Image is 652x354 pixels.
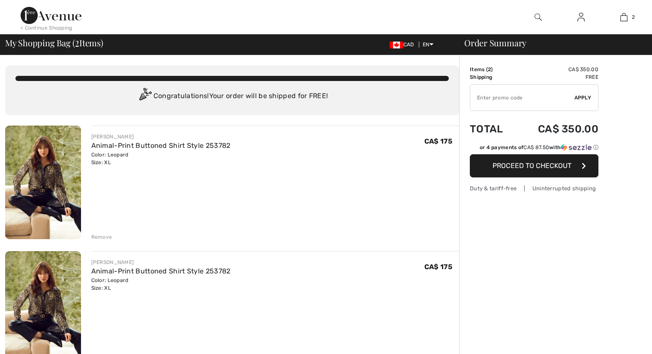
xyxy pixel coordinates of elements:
[632,13,635,21] span: 2
[470,154,598,177] button: Proceed to Checkout
[21,24,72,32] div: < Continue Shopping
[91,267,231,275] a: Animal-Print Buttoned Shirt Style 253782
[574,94,592,102] span: Apply
[75,36,79,48] span: 2
[136,88,153,105] img: Congratulation2.svg
[470,85,574,111] input: Promo code
[561,144,592,151] img: Sezzle
[5,126,81,239] img: Animal-Print Buttoned Shirt Style 253782
[535,12,542,22] img: search the website
[91,133,231,141] div: [PERSON_NAME]
[470,73,515,81] td: Shipping
[21,7,81,24] img: 1ère Avenue
[571,12,592,23] a: Sign In
[454,39,647,47] div: Order Summary
[91,233,112,241] div: Remove
[577,12,585,22] img: My Info
[470,66,515,73] td: Items ( )
[91,276,231,292] div: Color: Leopard Size: XL
[390,42,418,48] span: CAD
[523,144,549,150] span: CA$ 87.50
[470,114,515,144] td: Total
[603,12,645,22] a: 2
[424,137,452,145] span: CA$ 175
[515,66,598,73] td: CA$ 350.00
[5,39,103,47] span: My Shopping Bag ( Items)
[91,141,231,150] a: Animal-Print Buttoned Shirt Style 253782
[480,144,598,151] div: or 4 payments of with
[493,162,571,170] span: Proceed to Checkout
[488,66,491,72] span: 2
[15,88,449,105] div: Congratulations! Your order will be shipped for FREE!
[424,263,452,271] span: CA$ 175
[91,258,231,266] div: [PERSON_NAME]
[515,114,598,144] td: CA$ 350.00
[470,144,598,154] div: or 4 payments ofCA$ 87.50withSezzle Click to learn more about Sezzle
[620,12,628,22] img: My Bag
[470,184,598,192] div: Duty & tariff-free | Uninterrupted shipping
[515,73,598,81] td: Free
[390,42,403,48] img: Canadian Dollar
[91,151,231,166] div: Color: Leopard Size: XL
[423,42,433,48] span: EN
